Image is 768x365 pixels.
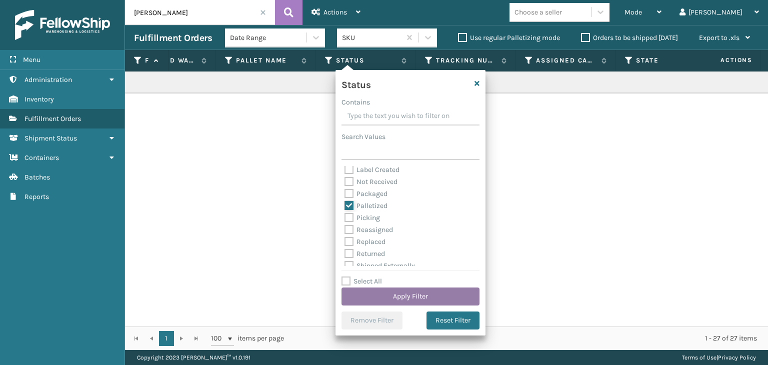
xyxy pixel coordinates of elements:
[682,354,716,361] a: Terms of Use
[24,114,81,123] span: Fulfillment Orders
[15,10,110,40] img: logo
[514,7,562,17] div: Choose a seller
[581,33,678,42] label: Orders to be shipped [DATE]
[24,95,54,103] span: Inventory
[341,76,370,91] h4: Status
[298,333,757,343] div: 1 - 27 of 27 items
[426,311,479,329] button: Reset Filter
[230,32,307,43] div: Date Range
[24,153,59,162] span: Containers
[341,131,385,142] label: Search Values
[336,56,396,65] label: Status
[344,237,385,246] label: Replaced
[24,192,49,201] span: Reports
[344,189,387,198] label: Packaged
[323,8,347,16] span: Actions
[341,277,382,285] label: Select All
[344,249,385,258] label: Returned
[24,173,50,181] span: Batches
[341,311,402,329] button: Remove Filter
[344,165,399,174] label: Label Created
[342,32,401,43] div: SKU
[344,225,393,234] label: Reassigned
[682,350,756,365] div: |
[159,331,174,346] a: 1
[134,32,212,44] h3: Fulfillment Orders
[137,350,250,365] p: Copyright 2023 [PERSON_NAME]™ v 1.0.191
[344,261,415,270] label: Shipped Externally
[24,134,77,142] span: Shipment Status
[341,287,479,305] button: Apply Filter
[24,75,72,84] span: Administration
[211,331,284,346] span: items per page
[344,177,397,186] label: Not Received
[344,201,387,210] label: Palletized
[145,56,149,65] label: Fulfillment Order Id
[211,333,226,343] span: 100
[341,107,479,125] input: Type the text you wish to filter on
[458,33,560,42] label: Use regular Palletizing mode
[536,56,596,65] label: Assigned Carrier Service
[624,8,642,16] span: Mode
[689,52,758,68] span: Actions
[23,55,40,64] span: Menu
[344,213,380,222] label: Picking
[436,56,496,65] label: Tracking Number
[699,33,739,42] span: Export to .xls
[236,56,296,65] label: Pallet Name
[718,354,756,361] a: Privacy Policy
[636,56,696,65] label: State
[341,97,370,107] label: Contains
